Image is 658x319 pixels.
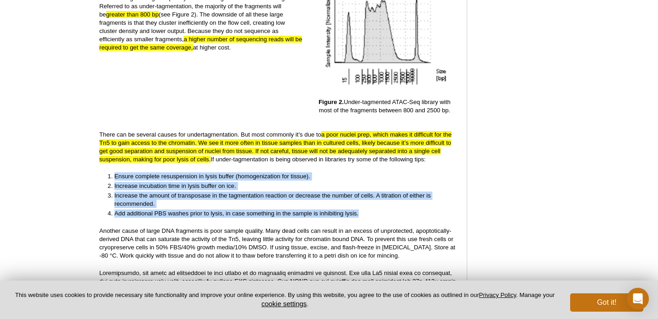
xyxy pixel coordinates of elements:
button: cookie settings [261,300,307,308]
li: Increase the amount of transposase in the tagmentation reaction or decrease the number of cells. ... [114,192,449,208]
span: greater than 800 bp [106,11,159,18]
li: Increase incubation time in lysis buffer on ice. [114,182,449,190]
span: a higher number of sequencing reads will be required to get the same coverage, [99,36,302,51]
p: Under-tagmented ATAC-Seq library with most of the fragments between 800 and 2500 bp. [311,98,458,115]
li: Add additional PBS washes prior to lysis, in case something in the sample is inhibiting lysis. [114,209,449,218]
p: There can be several causes for undertagmentation. But most commonly it’s due to If under-tagment... [99,131,458,164]
strong: Figure 2. [318,99,344,105]
button: Got it! [570,293,643,312]
p: This website uses cookies to provide necessary site functionality and improve your online experie... [15,291,555,308]
span: a poor nuclei prep, which makes it difficult for the Tn5 to gain access to the chromatin. We see ... [99,131,452,163]
li: Ensure complete resuspension in lysis buffer (homogenization for tissue). [114,172,449,181]
a: Privacy Policy [479,291,516,298]
div: Open Intercom Messenger [627,288,649,310]
p: Another cause of large DNA fragments is poor sample quality. Many dead cells can result in an exc... [99,227,458,260]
